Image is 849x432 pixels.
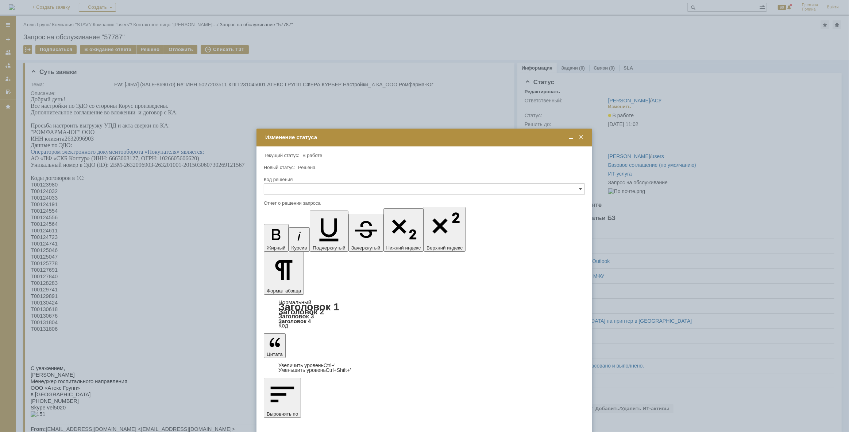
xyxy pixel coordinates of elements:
div: Формат абзаца [264,300,585,328]
button: Подчеркнутый [310,211,348,252]
span: Жирный [267,245,286,251]
span: Свернуть (Ctrl + M) [567,134,575,141]
a: Increase [278,362,336,368]
button: Цитата [264,333,286,358]
button: Курсив [289,227,310,252]
span: Закрыть [578,134,585,141]
span: Нижний индекс [386,245,421,251]
span: Верхний индекс [427,245,463,251]
span: Решена [298,165,315,170]
button: Выровнять по [264,378,301,418]
div: Изменение статуса [265,134,585,141]
div: Отчет о решении запроса [264,201,583,205]
span: Выровнять по [267,411,298,417]
div: Цитата [264,363,585,373]
button: Жирный [264,224,289,252]
label: Новый статус: [264,165,295,170]
span: Ctrl+' [324,362,336,368]
a: Заголовок 4 [278,318,311,324]
a: Код [278,322,288,329]
span: Цитата [267,352,283,357]
a: Нормальный [278,299,311,305]
span: Подчеркнутый [313,245,345,251]
span: Ваш запрос выполнен [67,392,177,404]
span: Формат абзаца [267,288,301,294]
a: Заголовок 1 [278,301,339,313]
button: Нижний индекс [383,208,424,252]
span: Ctrl+Shift+' [326,367,351,373]
button: Верхний индекс [424,207,466,252]
span: В работе [302,153,322,158]
div: Код решения [264,177,583,182]
button: Формат абзаца [264,252,304,295]
img: Письмо [33,385,58,411]
span: Зачеркнутый [351,245,381,251]
a: Заголовок 3 [278,313,314,319]
span: Курсив [292,245,307,251]
a: Decrease [278,367,351,373]
button: Зачеркнутый [348,214,383,252]
label: Текущий статус: [264,153,299,158]
a: Заголовок 2 [278,307,324,316]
